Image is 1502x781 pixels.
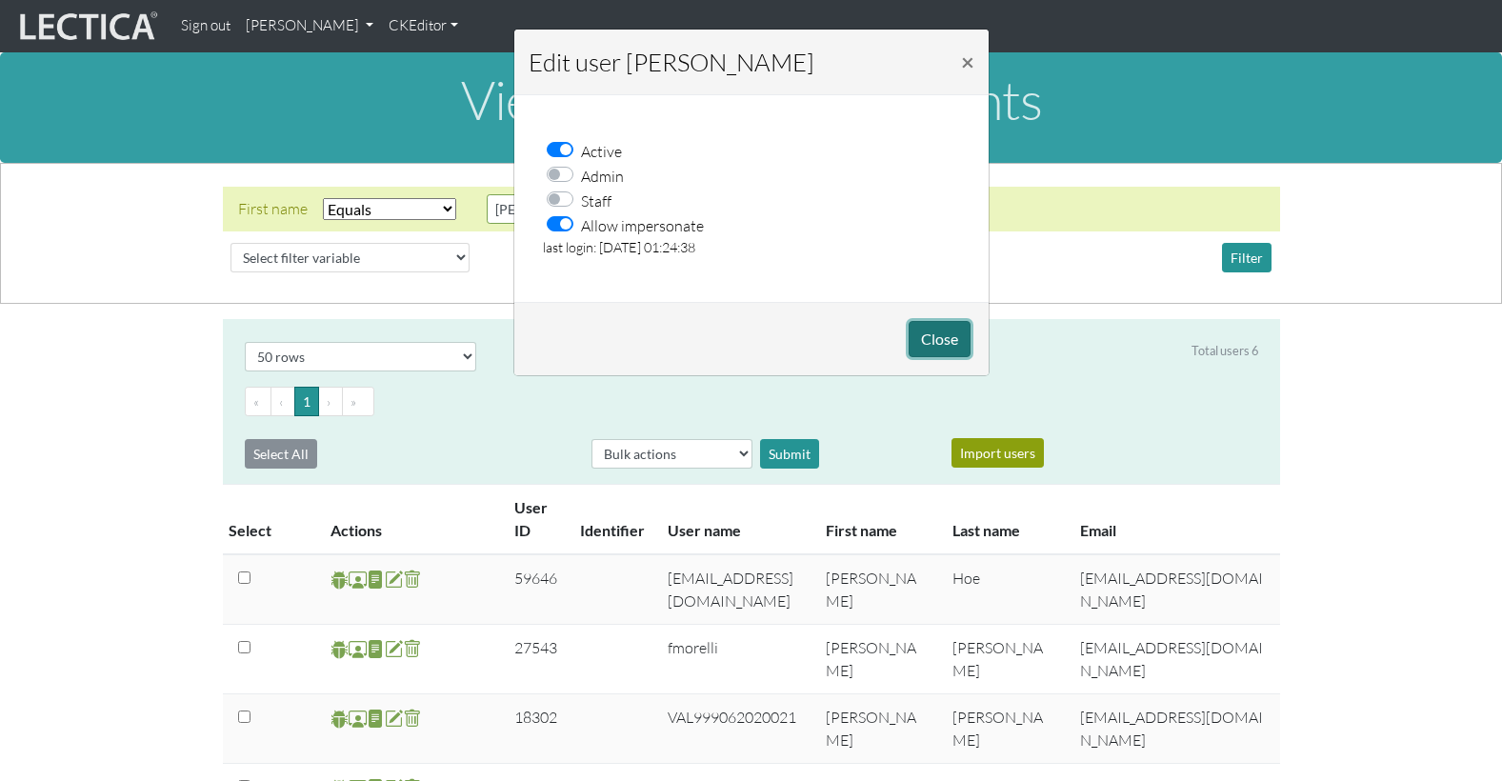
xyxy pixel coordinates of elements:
span: × [961,48,974,75]
label: Staff [581,188,611,212]
label: Admin [581,163,624,188]
label: Allow impersonate [581,212,704,237]
h5: Edit user [PERSON_NAME] [529,44,814,80]
button: Close [909,321,971,357]
label: Active [581,138,622,163]
p: last login: [DATE] 01:24:38 [543,237,960,258]
button: Close [946,35,990,89]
